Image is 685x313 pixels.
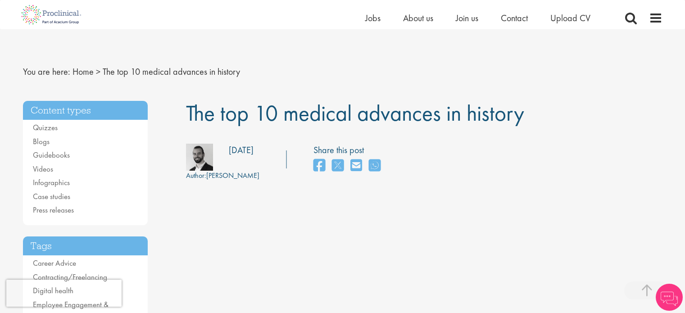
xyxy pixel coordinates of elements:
a: Press releases [33,205,74,215]
span: The top 10 medical advances in history [186,99,524,127]
span: You are here: [23,66,70,77]
a: Contracting/Freelancing [33,272,107,282]
a: Blogs [33,136,50,146]
a: About us [403,12,433,24]
a: share on facebook [313,156,325,176]
a: Videos [33,164,53,174]
a: Career Advice [33,258,76,268]
a: Upload CV [550,12,590,24]
iframe: reCAPTCHA [6,280,122,307]
a: breadcrumb link [73,66,94,77]
img: Chatbot [656,284,683,311]
a: Contact [501,12,528,24]
a: Jobs [365,12,381,24]
a: share on email [350,156,362,176]
a: Case studies [33,191,70,201]
a: share on whats app [369,156,381,176]
h3: Tags [23,236,148,256]
a: Join us [456,12,478,24]
a: Infographics [33,177,70,187]
span: Author: [186,171,206,180]
span: The top 10 medical advances in history [103,66,240,77]
div: [DATE] [229,144,254,157]
label: Share this post [313,144,385,157]
div: [PERSON_NAME] [186,171,259,181]
h3: Content types [23,101,148,120]
span: > [96,66,100,77]
a: Quizzes [33,122,58,132]
img: 76d2c18e-6ce3-4617-eefd-08d5a473185b [186,144,213,171]
a: Guidebooks [33,150,70,160]
a: share on twitter [332,156,344,176]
